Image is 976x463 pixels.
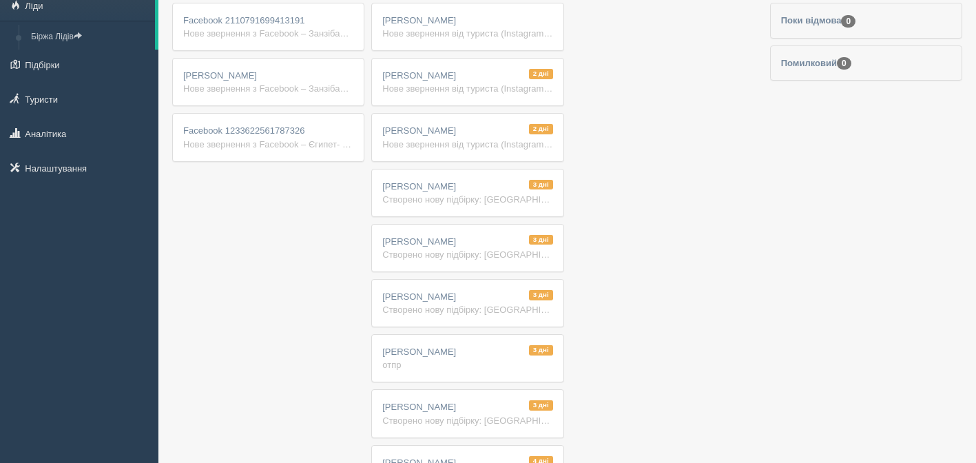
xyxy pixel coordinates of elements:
span: 2 дні [529,69,553,79]
div: отпр [382,358,552,371]
span: [PERSON_NAME] [382,70,456,81]
span: [PERSON_NAME] [382,181,456,192]
div: Нове звернення від туриста (Instagram) [GEOGRAPHIC_DATA] ріу [382,138,552,151]
span: Поки відмова [781,15,855,25]
span: Facebook 2110791699413191 [183,15,304,25]
div: Нове звернення з Facebook – Єгипет- риф нова Ім'я: Facebook [PHONE_NUMBER] Телефон: Так Реклама F... [183,138,353,151]
span: 3 дні [529,345,553,356]
span: 3 дні [529,180,553,190]
span: Facebook 1233622561787326 [183,125,304,136]
div: Створено нову підбірку: [GEOGRAPHIC_DATA], 2+1 [382,303,552,316]
span: 2 дні [529,124,553,134]
span: [PERSON_NAME] [382,15,456,25]
span: [PERSON_NAME] [382,402,456,412]
div: Нове звернення з Facebook – Занзібар - [PERSON_NAME] Ім'я: Facebook [PHONE_NUMBER] Телефон: [PHON... [183,82,353,95]
span: 3 дні [529,235,553,245]
span: [PERSON_NAME] [382,236,456,247]
span: [PERSON_NAME] [183,70,257,81]
span: [PERSON_NAME] [382,347,456,357]
div: Створено нову підбірку: [GEOGRAPHIC_DATA], 2+0 [382,248,552,261]
span: [PERSON_NAME] [382,291,456,302]
span: 3 дні [529,400,553,411]
a: Біржа Лідів [25,25,155,50]
span: [PERSON_NAME] [382,125,456,136]
span: 3 дні [529,290,553,300]
div: Нове звернення з Facebook – Занзібар - [PERSON_NAME] Ім'я: Facebook [PHONE_NUMBER] Телефон: Так Р... [183,27,353,40]
div: Створено нову підбірку: [GEOGRAPHIC_DATA], 2+1 [382,414,552,427]
span: 0 [837,57,851,70]
div: Нове звернення від туриста (Instagram) [GEOGRAPHIC_DATA] [382,82,552,95]
span: 0 [841,15,855,28]
div: Створено нову підбірку: [GEOGRAPHIC_DATA], 2+0 [382,193,552,206]
div: Нове звернення від туриста (Instagram) У січні з [GEOGRAPHIC_DATA],виліт можливий від 2/3.01 так ... [382,27,552,40]
span: Помилковий [781,58,851,68]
